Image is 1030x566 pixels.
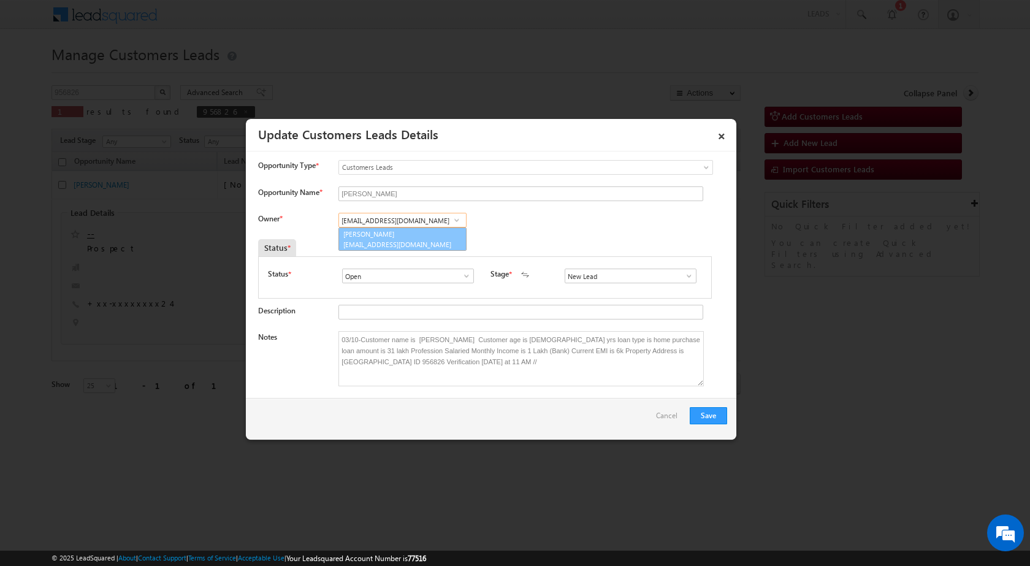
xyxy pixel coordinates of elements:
[188,554,236,562] a: Terms of Service
[51,553,426,564] span: © 2025 LeadSquared | | | | |
[258,160,316,171] span: Opportunity Type
[238,554,284,562] a: Acceptable Use
[449,214,464,226] a: Show All Items
[258,125,438,142] a: Update Customers Leads Details
[286,554,426,563] span: Your Leadsquared Account Number is
[118,554,136,562] a: About
[656,407,684,430] a: Cancel
[690,407,727,424] button: Save
[338,213,467,228] input: Type to Search
[258,214,282,223] label: Owner
[268,269,288,280] label: Status
[338,160,713,175] a: Customers Leads
[16,113,224,367] textarea: Type your message and hit 'Enter'
[138,554,186,562] a: Contact Support
[490,269,509,280] label: Stage
[339,162,663,173] span: Customers Leads
[338,228,467,251] a: [PERSON_NAME]
[258,188,322,197] label: Opportunity Name
[678,270,693,282] a: Show All Items
[258,306,296,315] label: Description
[258,332,277,342] label: Notes
[342,269,474,283] input: Type to Search
[711,123,732,145] a: ×
[21,64,51,80] img: d_60004797649_company_0_60004797649
[456,270,471,282] a: Show All Items
[565,269,696,283] input: Type to Search
[408,554,426,563] span: 77516
[64,64,206,80] div: Chat with us now
[167,378,223,394] em: Start Chat
[258,239,296,256] div: Status
[201,6,231,36] div: Minimize live chat window
[343,240,454,249] span: [EMAIL_ADDRESS][DOMAIN_NAME]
